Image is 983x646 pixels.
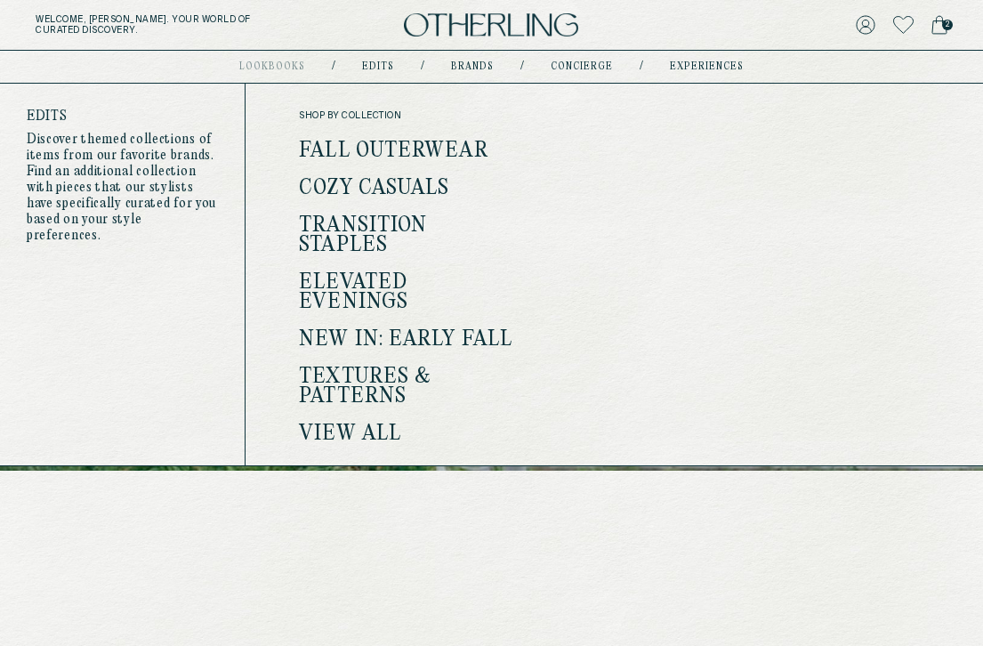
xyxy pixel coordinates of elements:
[332,60,335,74] div: /
[670,62,744,71] a: experiences
[299,177,449,200] a: Cozy Casuals
[299,271,408,314] a: Elevated Evenings
[299,140,487,163] a: Fall Outerwear
[299,214,427,257] a: Transition Staples
[299,328,512,351] a: New In: Early Fall
[299,366,431,408] a: Textures & Patterns
[27,110,218,123] h4: Edits
[551,62,613,71] a: concierge
[451,62,494,71] a: Brands
[640,60,643,74] div: /
[421,60,424,74] div: /
[362,62,394,71] a: Edits
[404,13,578,37] img: logo
[27,132,218,244] p: Discover themed collections of items from our favorite brands. Find an additional collection with...
[239,62,305,71] a: lookbooks
[299,423,401,446] a: View all
[36,14,309,36] h5: Welcome, [PERSON_NAME] . Your world of curated discovery.
[942,20,953,30] span: 2
[520,60,524,74] div: /
[931,12,947,37] a: 2
[299,110,518,121] span: shop by collection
